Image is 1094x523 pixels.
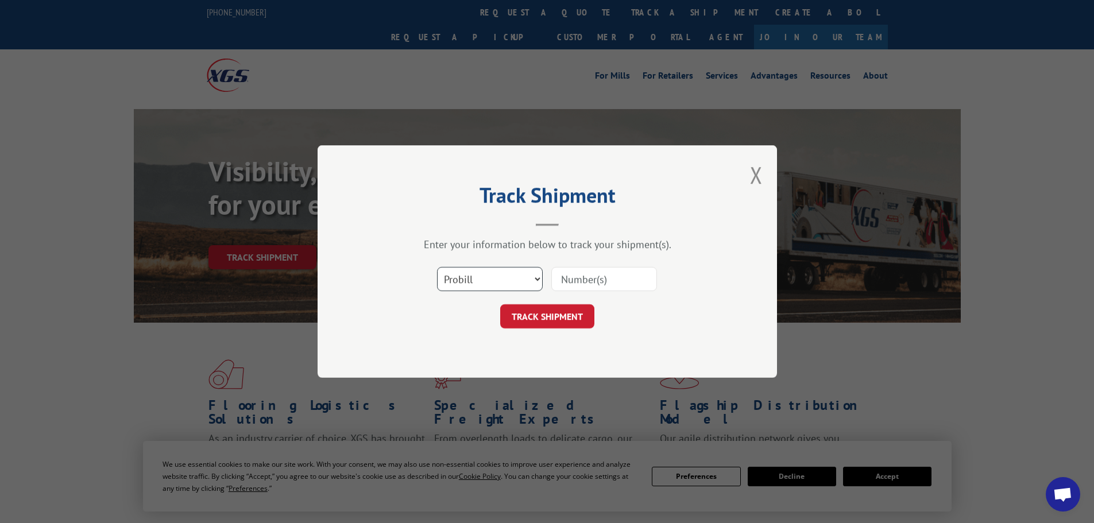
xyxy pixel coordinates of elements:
[1046,477,1080,512] div: Open chat
[750,160,763,190] button: Close modal
[375,187,720,209] h2: Track Shipment
[375,238,720,251] div: Enter your information below to track your shipment(s).
[551,267,657,291] input: Number(s)
[500,304,594,328] button: TRACK SHIPMENT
